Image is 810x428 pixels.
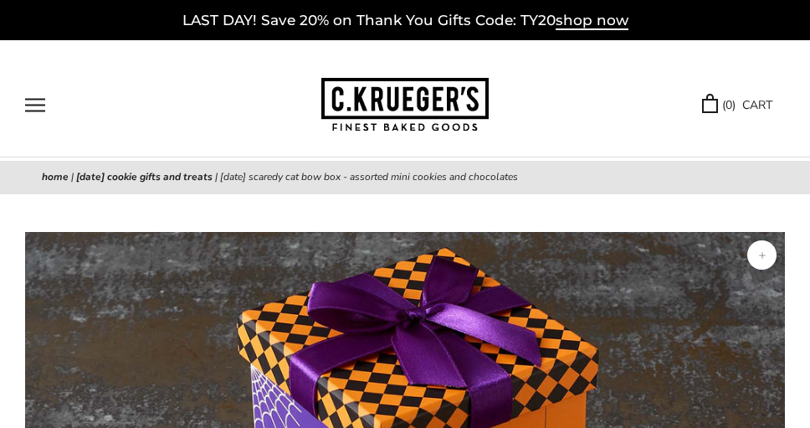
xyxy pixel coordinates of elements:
span: shop now [556,12,628,30]
nav: breadcrumbs [42,169,768,186]
span: | [71,170,74,183]
img: C.KRUEGER'S [321,78,489,132]
button: Open navigation [25,98,45,112]
span: [DATE] Scaredy Cat Bow Box - Assorted Mini Cookies and Chocolates [220,170,518,183]
a: Home [42,170,69,183]
a: LAST DAY! Save 20% on Thank You Gifts Code: TY20shop now [182,12,628,30]
span: | [215,170,218,183]
button: Zoom [747,240,777,270]
a: [DATE] Cookie Gifts and Treats [76,170,213,183]
a: (0) CART [702,95,772,115]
